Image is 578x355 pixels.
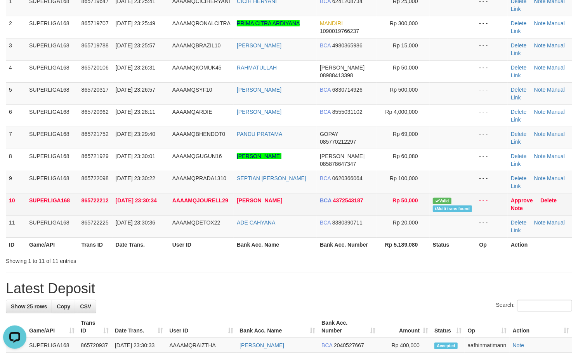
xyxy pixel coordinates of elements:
[320,64,365,71] span: [PERSON_NAME]
[6,38,26,60] td: 3
[476,60,508,82] td: - - -
[511,109,526,115] a: Delete
[26,149,78,171] td: SUPERLIGA168
[172,109,212,115] span: AAAAMQARDIE
[82,109,109,115] span: 865720962
[392,197,418,204] span: Rp 50,000
[511,109,565,123] a: Manual Link
[116,153,155,159] span: [DATE] 23:30:01
[431,316,465,338] th: Status: activate to sort column ascending
[112,316,166,338] th: Date Trans.: activate to sort column ascending
[476,215,508,237] td: - - -
[234,237,317,252] th: Bank Acc. Name
[511,20,565,34] a: Manual Link
[82,175,109,181] span: 865722098
[476,82,508,104] td: - - -
[172,87,212,93] span: AAAAMQSYF10
[517,300,572,311] input: Search:
[116,20,155,26] span: [DATE] 23:25:49
[433,205,472,212] span: Multiple matching transaction found in bank
[237,42,281,49] a: [PERSON_NAME]
[317,237,376,252] th: Bank Acc. Number
[320,161,356,167] span: Copy 085878647347 to clipboard
[116,109,155,115] span: [DATE] 23:28:11
[6,82,26,104] td: 5
[52,300,75,313] a: Copy
[6,316,26,338] th: ID: activate to sort column descending
[511,205,523,211] a: Note
[511,42,565,56] a: Manual Link
[511,131,565,145] a: Manual Link
[476,149,508,171] td: - - -
[57,303,70,310] span: Copy
[320,72,353,78] span: Copy 08988413398 to clipboard
[332,175,363,181] span: Copy 0620366064 to clipboard
[78,237,113,252] th: Trans ID
[496,300,572,311] label: Search:
[82,131,109,137] span: 865721752
[237,175,306,181] a: SEPTIAN [PERSON_NAME]
[320,109,331,115] span: BCA
[513,342,524,348] a: Note
[511,175,526,181] a: Delete
[237,20,300,26] a: PRIMA CITRA ARDIYANA
[6,254,235,265] div: Showing 1 to 11 of 11 entries
[320,139,356,145] span: Copy 085770212297 to clipboard
[534,219,546,226] a: Note
[26,104,78,127] td: SUPERLIGA168
[166,338,236,353] td: AAAAMQRAIZTHA
[511,20,526,26] a: Delete
[172,131,225,137] span: AAAAMQBHENDOT0
[237,109,281,115] a: [PERSON_NAME]
[393,219,418,226] span: Rp 20,000
[172,153,222,159] span: AAAAMQGUGUN16
[393,42,418,49] span: Rp 15,000
[510,316,572,338] th: Action: activate to sort column ascending
[172,64,222,71] span: AAAAMQKOMUK45
[332,42,363,49] span: Copy 4980365986 to clipboard
[534,153,546,159] a: Note
[534,64,546,71] a: Note
[26,237,78,252] th: Game/API
[511,219,526,226] a: Delete
[6,16,26,38] td: 2
[534,42,546,49] a: Note
[82,219,109,226] span: 865722225
[476,171,508,193] td: - - -
[320,175,331,181] span: BCA
[534,131,546,137] a: Note
[390,87,418,93] span: Rp 500,000
[476,16,508,38] td: - - -
[82,42,109,49] span: 865719788
[465,316,510,338] th: Op: activate to sort column ascending
[116,197,157,204] span: [DATE] 23:30:34
[82,87,109,93] span: 865720317
[430,237,476,252] th: Status
[172,197,228,204] span: AAAAMQJOURELL29
[333,197,363,204] span: Copy 4372543187 to clipboard
[82,20,109,26] span: 865719707
[377,237,430,252] th: Rp 5.189.080
[26,127,78,149] td: SUPERLIGA168
[26,193,78,215] td: SUPERLIGA168
[166,316,236,338] th: User ID: activate to sort column ascending
[334,342,364,348] span: Copy 2040527667 to clipboard
[511,219,565,233] a: Manual Link
[82,64,109,71] span: 865720106
[78,316,112,338] th: Trans ID: activate to sort column ascending
[385,109,418,115] span: Rp 4,000,000
[80,303,91,310] span: CSV
[393,131,418,137] span: Rp 69,000
[26,215,78,237] td: SUPERLIGA168
[534,109,546,115] a: Note
[320,219,331,226] span: BCA
[534,20,546,26] a: Note
[511,131,526,137] a: Delete
[320,197,332,204] span: BCA
[172,20,231,26] span: AAAAMQRONALCITRA
[6,215,26,237] td: 11
[26,316,78,338] th: Game/API: activate to sort column ascending
[240,342,284,348] a: [PERSON_NAME]
[511,64,565,78] a: Manual Link
[3,3,26,26] button: Open LiveChat chat widget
